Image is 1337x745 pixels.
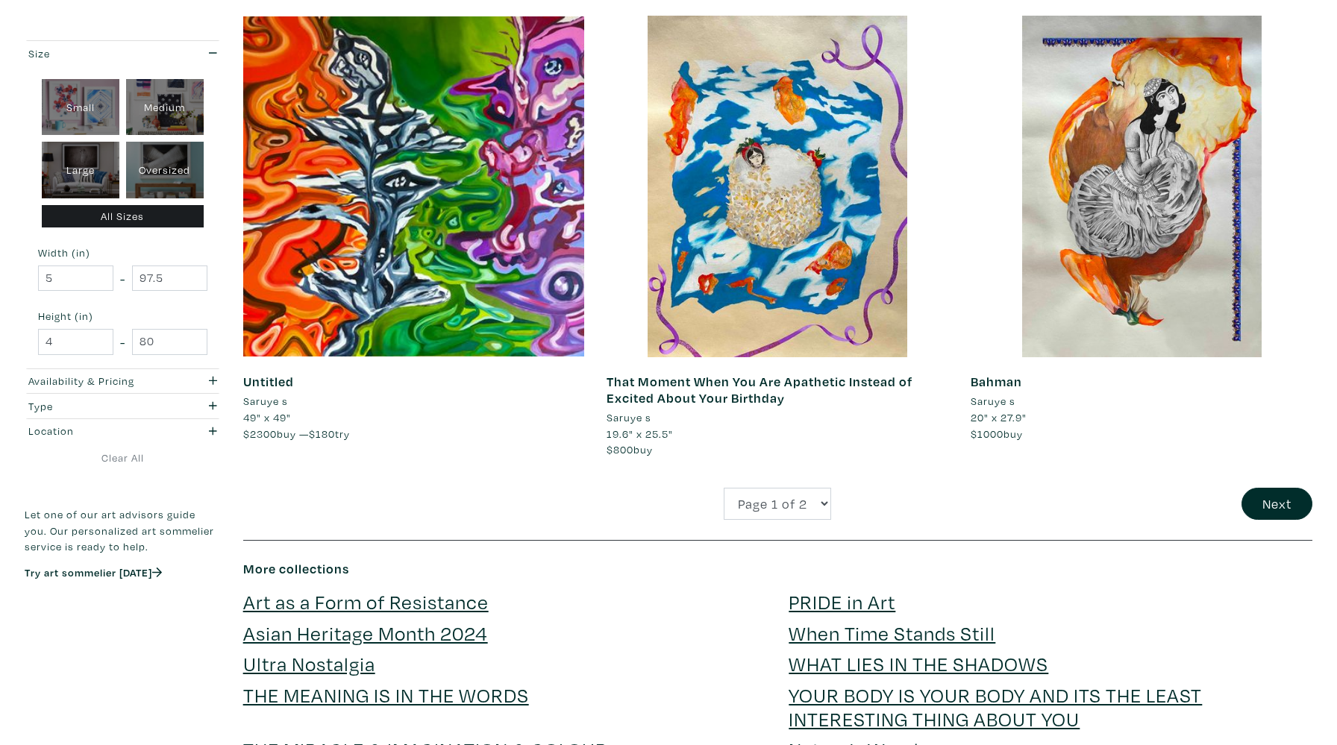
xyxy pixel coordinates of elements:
span: $1000 [971,427,1003,441]
a: When Time Stands Still [789,620,995,646]
a: WHAT LIES IN THE SHADOWS [789,650,1048,676]
a: THE MEANING IS IN THE WORDS [243,682,529,708]
div: Small [42,79,119,136]
a: Saruye s [971,393,1312,409]
button: Location [25,419,221,444]
div: Large [42,142,119,198]
a: Ultra Nostalgia [243,650,375,676]
p: Let one of our art advisors guide you. Our personalized art sommelier service is ready to help. [25,506,221,555]
div: Oversized [126,142,204,198]
button: Next [1241,488,1312,520]
a: Saruye s [243,393,585,409]
li: Saruye s [243,393,288,409]
div: Size [28,45,165,62]
span: buy [607,442,653,456]
span: 19.6" x 25.5" [607,427,673,441]
a: That Moment When You Are Apathetic Instead of Excited About Your Birthday [607,373,912,406]
span: buy [971,427,1023,441]
div: Type [28,398,165,415]
button: Size [25,41,221,66]
span: $800 [607,442,633,456]
div: Location [28,423,165,439]
button: Type [25,394,221,418]
a: Asian Heritage Month 2024 [243,620,488,646]
span: - [120,268,125,289]
span: - [120,332,125,352]
li: Saruye s [607,409,651,426]
a: YOUR BODY IS YOUR BODY AND ITS THE LEAST INTERESTING THING ABOUT YOU [789,682,1202,732]
a: Try art sommelier [DATE] [25,565,162,579]
a: Bahman [971,373,1022,390]
span: $2300 [243,427,277,441]
span: 49" x 49" [243,410,291,424]
iframe: Customer reviews powered by Trustpilot [25,595,221,626]
div: Availability & Pricing [28,373,165,389]
a: Clear All [25,450,221,466]
li: Saruye s [971,393,1015,409]
a: Art as a Form of Resistance [243,588,489,614]
h6: More collections [243,561,1312,577]
span: $180 [309,427,335,441]
span: 20" x 27.9" [971,410,1027,424]
a: PRIDE in Art [789,588,895,614]
div: Medium [126,79,204,136]
small: Width (in) [38,248,207,258]
small: Height (in) [38,311,207,321]
div: All Sizes [42,205,204,228]
a: Untitled [243,373,294,390]
button: Availability & Pricing [25,369,221,394]
a: Saruye s [607,409,948,426]
span: buy — try [243,427,350,441]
